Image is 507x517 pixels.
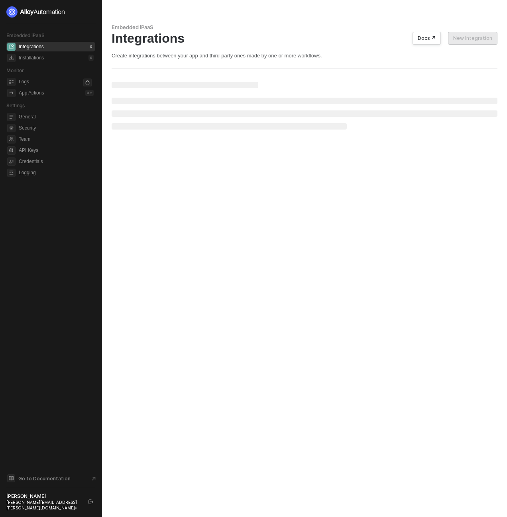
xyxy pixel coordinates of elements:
[6,67,24,73] span: Monitor
[6,6,95,18] a: logo
[18,475,71,482] span: Go to Documentation
[7,54,16,62] span: installations
[19,168,94,177] span: Logging
[7,124,16,132] span: security
[88,43,94,50] div: 0
[7,135,16,144] span: team
[6,32,45,38] span: Embedded iPaaS
[19,43,44,50] div: Integrations
[6,499,81,511] div: [PERSON_NAME][EMAIL_ADDRESS][PERSON_NAME][DOMAIN_NAME] •
[413,32,441,45] button: Docs ↗
[88,55,94,61] div: 0
[112,31,497,46] div: Integrations
[19,55,44,61] div: Installations
[19,112,94,122] span: General
[83,79,92,87] span: icon-loader
[112,24,497,31] div: Embedded iPaaS
[7,157,16,166] span: credentials
[6,493,81,499] div: [PERSON_NAME]
[6,102,25,108] span: Settings
[7,78,16,86] span: icon-logs
[19,79,29,85] div: Logs
[7,89,16,97] span: icon-app-actions
[6,474,96,483] a: Knowledge Base
[19,145,94,155] span: API Keys
[112,52,497,59] div: Create integrations between your app and third-party ones made by one or more workflows.
[19,134,94,144] span: Team
[7,474,15,482] span: documentation
[7,146,16,155] span: api-key
[19,157,94,166] span: Credentials
[88,499,93,504] span: logout
[7,43,16,51] span: integrations
[19,90,44,96] div: App Actions
[7,113,16,121] span: general
[7,169,16,177] span: logging
[85,90,94,96] div: 0 %
[90,475,98,483] span: document-arrow
[448,32,497,45] button: New Integration
[418,35,436,41] div: Docs ↗
[6,6,65,18] img: logo
[19,123,94,133] span: Security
